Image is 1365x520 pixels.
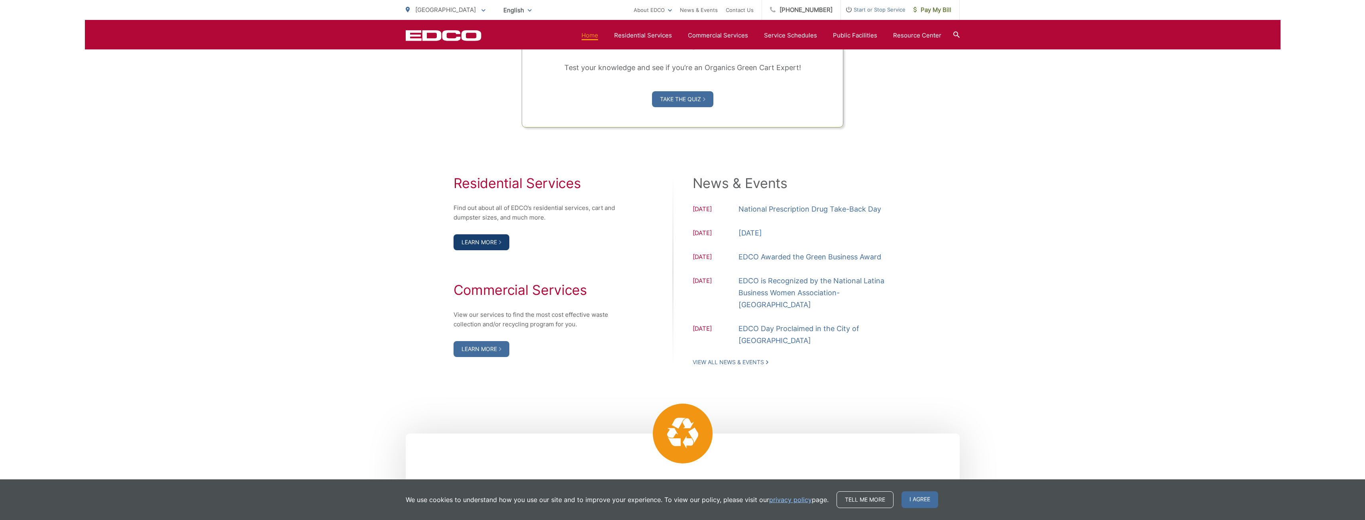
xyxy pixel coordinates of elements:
[693,324,738,347] span: [DATE]
[738,275,912,311] a: EDCO is Recognized by the National Latina Business Women Association-[GEOGRAPHIC_DATA]
[406,30,481,41] a: EDCD logo. Return to the homepage.
[652,91,713,107] a: Take the Quiz
[693,252,738,263] span: [DATE]
[738,251,881,263] a: EDCO Awarded the Green Business Award
[634,5,672,15] a: About EDCO
[738,227,762,239] a: [DATE]
[454,341,509,357] a: Learn More
[693,204,738,215] span: [DATE]
[913,5,951,15] span: Pay My Bill
[614,31,672,40] a: Residential Services
[837,491,894,508] a: Tell me more
[454,282,625,298] h2: Commercial Services
[726,5,754,15] a: Contact Us
[454,310,625,329] p: View our services to find the most cost effective waste collection and/or recycling program for you.
[769,495,812,504] a: privacy policy
[581,31,598,40] a: Home
[738,203,881,215] a: National Prescription Drug Take-Back Day
[454,175,625,191] h2: Residential Services
[693,175,912,191] h2: News & Events
[454,203,625,222] p: Find out about all of EDCO’s residential services, cart and dumpster sizes, and much more.
[738,323,912,347] a: EDCO Day Proclaimed in the City of [GEOGRAPHIC_DATA]
[893,31,941,40] a: Resource Center
[680,5,718,15] a: News & Events
[454,234,509,250] a: Learn More
[833,31,877,40] a: Public Facilities
[764,31,817,40] a: Service Schedules
[693,228,738,239] span: [DATE]
[406,495,829,504] p: We use cookies to understand how you use our site and to improve your experience. To view our pol...
[901,491,938,508] span: I agree
[688,31,748,40] a: Commercial Services
[415,6,476,14] span: [GEOGRAPHIC_DATA]
[693,359,768,366] a: View All News & Events
[497,3,538,17] span: English
[542,62,823,74] p: Test your knowledge and see if you’re an Organics Green Cart Expert!
[693,276,738,311] span: [DATE]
